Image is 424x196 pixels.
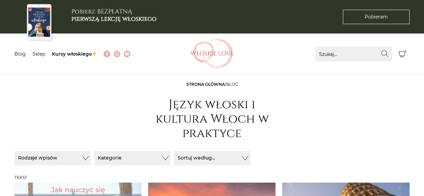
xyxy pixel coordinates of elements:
span: / [186,82,238,87]
a: Sklep [33,51,45,57]
span: Blog [226,82,238,87]
a: Strona główna [186,82,225,87]
h3: Tekst [14,175,410,180]
button: Koszyk [396,47,410,61]
input: Szukaj... [315,47,392,61]
button: Sortuj według... [174,151,250,165]
h1: Język włoski i kultura Włoch w praktyce [145,97,279,141]
button: Kategorie [94,151,171,165]
a: Pobieram [343,10,410,24]
img: Włoskielove [190,39,234,69]
span: Pobieram [365,13,388,20]
button: Rodzaje wpisów [14,151,91,165]
a: Kursy włoskiego [52,51,97,57]
img: ✨ [92,51,97,56]
a: Blog [14,51,26,57]
b: pierwszą lekcję włoskiego [71,15,157,23]
h3: Pobierz BEZPŁATNĄ [71,8,157,22]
